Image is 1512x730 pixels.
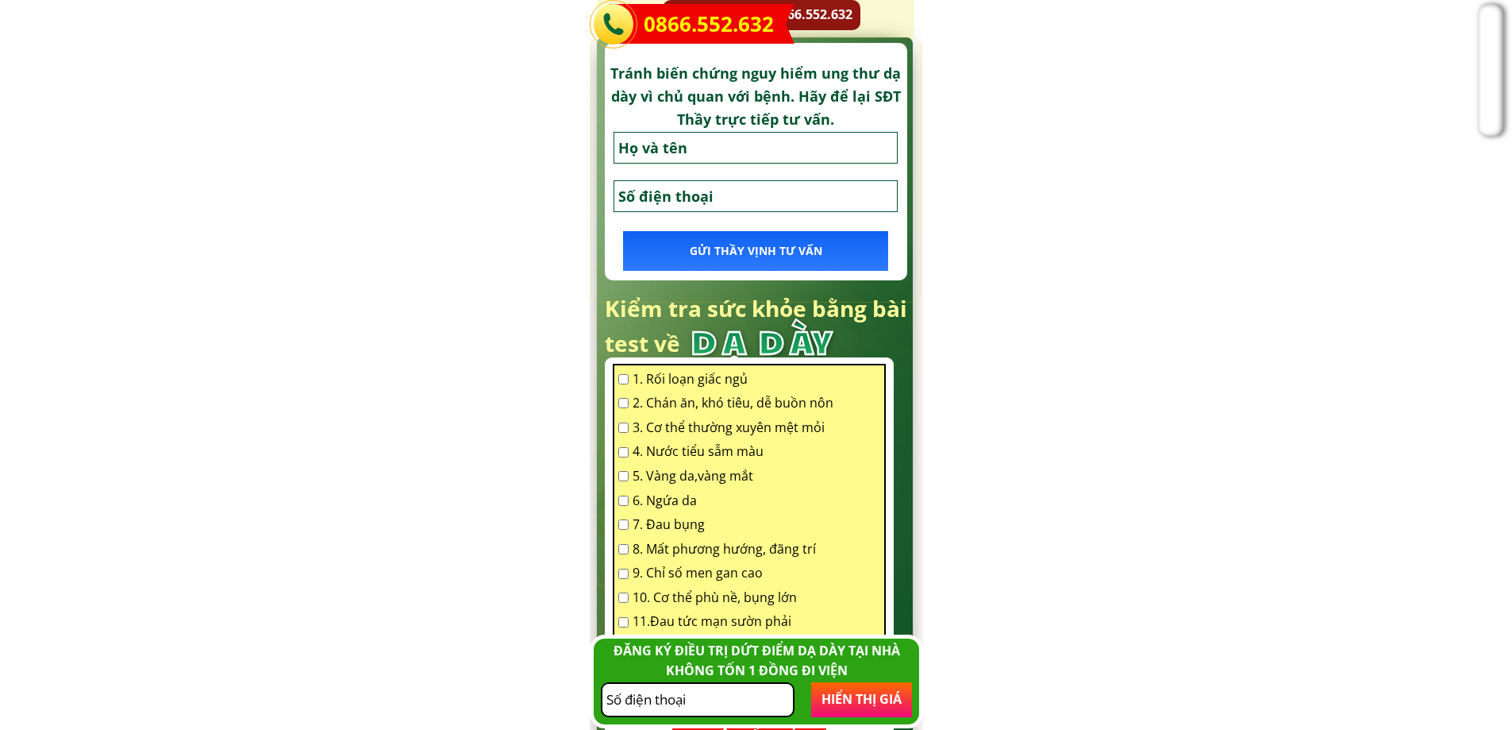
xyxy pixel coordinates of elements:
[811,682,911,716] p: HIỂN THỊ GIÁ
[633,588,833,608] span: 10. Cơ thể phù nề, bụng lớn
[608,62,903,130] h3: Tránh biến chứng nguy hiểm ung thư dạ dày vì chủ quan với bệnh. Hãy để lại SĐT Thầy trực tiếp tư ...
[623,231,888,271] p: GỬI THẦY VỊNH TƯ VẤN
[644,8,778,41] a: 0866.552.632
[602,684,793,715] input: Mời bà con nhập lại Số Điện Thoại chỉ bao gồm 10 chữ số!
[633,442,833,462] span: 4. Nước tiểu sẫm màu
[614,181,897,211] input: Số điện thoại
[633,612,833,632] span: 11.Đau tức mạn sườn phải
[633,539,833,560] span: 8. Mất phương hướng, đãng trí
[614,133,897,163] input: Họ và tên
[633,466,833,487] span: 5. Vàng da,vàng mắt
[633,515,833,535] span: 7. Đau bụng
[598,641,916,682] div: ĐĂNG KÝ ĐIỀU TRỊ DỨT ĐIỂM DẠ DÀY TẠI NHÀ KHÔNG TỐN 1 ĐỒNG ĐI VIỆN
[633,369,833,390] span: 1. Rối loạn giấc ngủ
[691,324,955,357] h3: D Ạ D ÀY
[605,291,908,362] h3: Kiểm tra sức khỏe bằng bài test về
[633,491,833,512] span: 6. Ngứa da
[633,563,833,584] span: 9. Chỉ số men gan cao
[633,393,833,414] span: 2. Chán ăn, khó tiêu, dễ buồn nôn
[633,418,833,438] span: 3. Cơ thể thường xuyên mệt mỏi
